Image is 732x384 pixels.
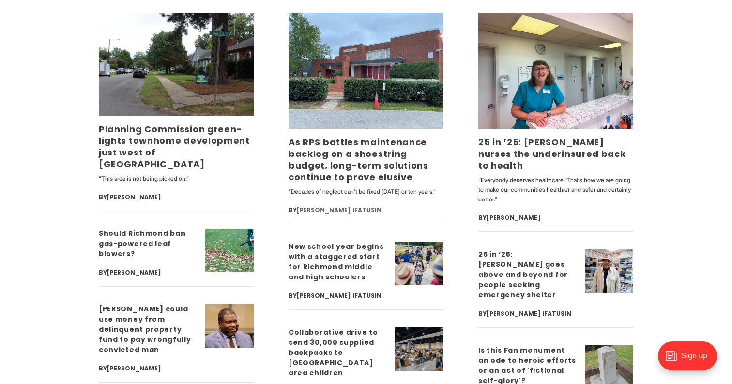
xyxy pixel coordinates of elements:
[205,304,254,348] img: Richmond could use money from delinquent property fund to pay wrongfully convicted man
[107,364,161,372] a: [PERSON_NAME]
[107,268,161,276] a: [PERSON_NAME]
[478,308,577,320] div: By
[99,174,254,184] p: “This area is not being picked on.”
[478,136,626,171] a: 25 in ’25: [PERSON_NAME] nurses the underinsured back to health
[289,204,443,216] div: By
[99,191,254,203] div: By
[99,267,198,278] div: By
[99,304,191,354] a: [PERSON_NAME] could use money from delinquent property fund to pay wrongfully convicted man
[478,212,633,224] div: By
[289,290,387,302] div: By
[395,327,443,371] img: Collaborative drive to send 30,000 supplied backpacks to Richmond area children
[99,229,185,259] a: Should Richmond ban gas-powered leaf blowers?
[395,242,443,285] img: New school year begins with a staggered start for Richmond middle and high schoolers
[99,363,198,374] div: By
[289,136,428,183] a: As RPS battles maintenance backlog on a shoestring budget, long-term solutions continue to prove ...
[289,327,378,378] a: Collaborative drive to send 30,000 supplied backpacks to [GEOGRAPHIC_DATA] area children
[478,175,633,204] p: “Everybody deserves healthcare. That’s how we are going to make our communities healthier and saf...
[478,249,568,300] a: 25 in ‘25: [PERSON_NAME] goes above and beyond for people seeking emergency shelter
[297,206,381,214] a: [PERSON_NAME] Ifatusin
[107,193,161,201] a: [PERSON_NAME]
[99,13,254,116] img: Planning Commission green-lights townhome development just west of Carytown
[289,242,383,282] a: New school year begins with a staggered start for Richmond middle and high schoolers
[487,214,541,222] a: [PERSON_NAME]
[650,337,732,384] iframe: portal-trigger
[205,229,254,272] img: Should Richmond ban gas-powered leaf blowers?
[487,309,571,318] a: [PERSON_NAME] Ifatusin
[99,123,250,170] a: Planning Commission green-lights townhome development just west of [GEOGRAPHIC_DATA]
[585,249,633,293] img: 25 in ‘25: Rodney Hopkins goes above and beyond for people seeking emergency shelter
[289,13,443,129] img: As RPS battles maintenance backlog on a shoestring budget, long-term solutions continue to prove ...
[289,187,443,197] p: “Decades of neglect can’t be fixed [DATE] or ten years.”
[478,13,633,129] img: 25 in ’25: Marilyn Metzler nurses the underinsured back to health
[297,292,381,300] a: [PERSON_NAME] Ifatusin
